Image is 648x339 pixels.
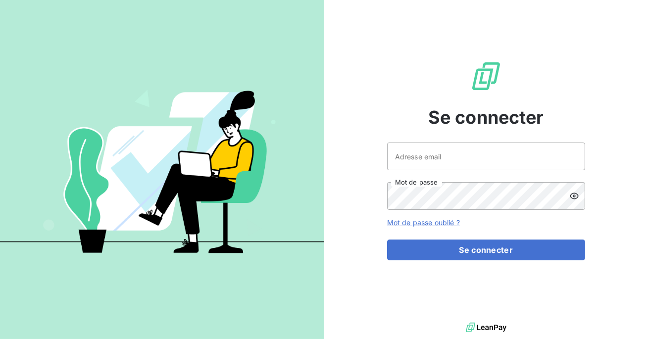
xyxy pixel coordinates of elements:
[387,240,585,260] button: Se connecter
[428,104,544,131] span: Se connecter
[466,320,506,335] img: logo
[387,143,585,170] input: placeholder
[387,218,460,227] a: Mot de passe oublié ?
[470,60,502,92] img: Logo LeanPay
